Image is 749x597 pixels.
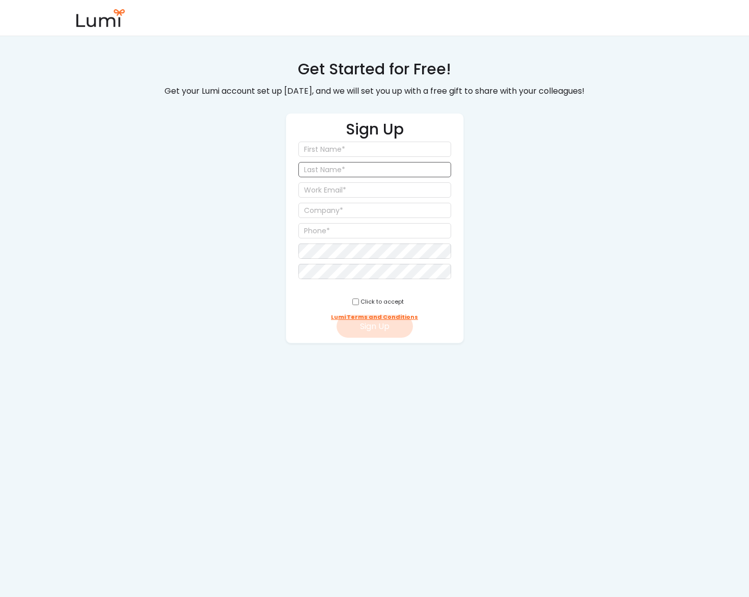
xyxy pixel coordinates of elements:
[331,310,418,325] a: Lumi Terms and Conditions
[298,223,451,238] input: Phone*
[298,203,451,218] input: Company*
[298,182,451,198] input: Work Email*
[298,59,451,80] div: Get Started for Free!
[298,162,451,177] input: Last Name*
[298,142,451,157] input: First Name*
[75,9,126,27] img: lumi-small.png
[157,84,592,99] div: Get your Lumi account set up [DATE], and we will set you up with a free gift to share with your c...
[346,119,404,142] h2: Sign Up
[337,315,413,338] button: Sign Up
[331,313,418,321] div: Lumi Terms and Conditions
[360,298,404,306] div: Click to accept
